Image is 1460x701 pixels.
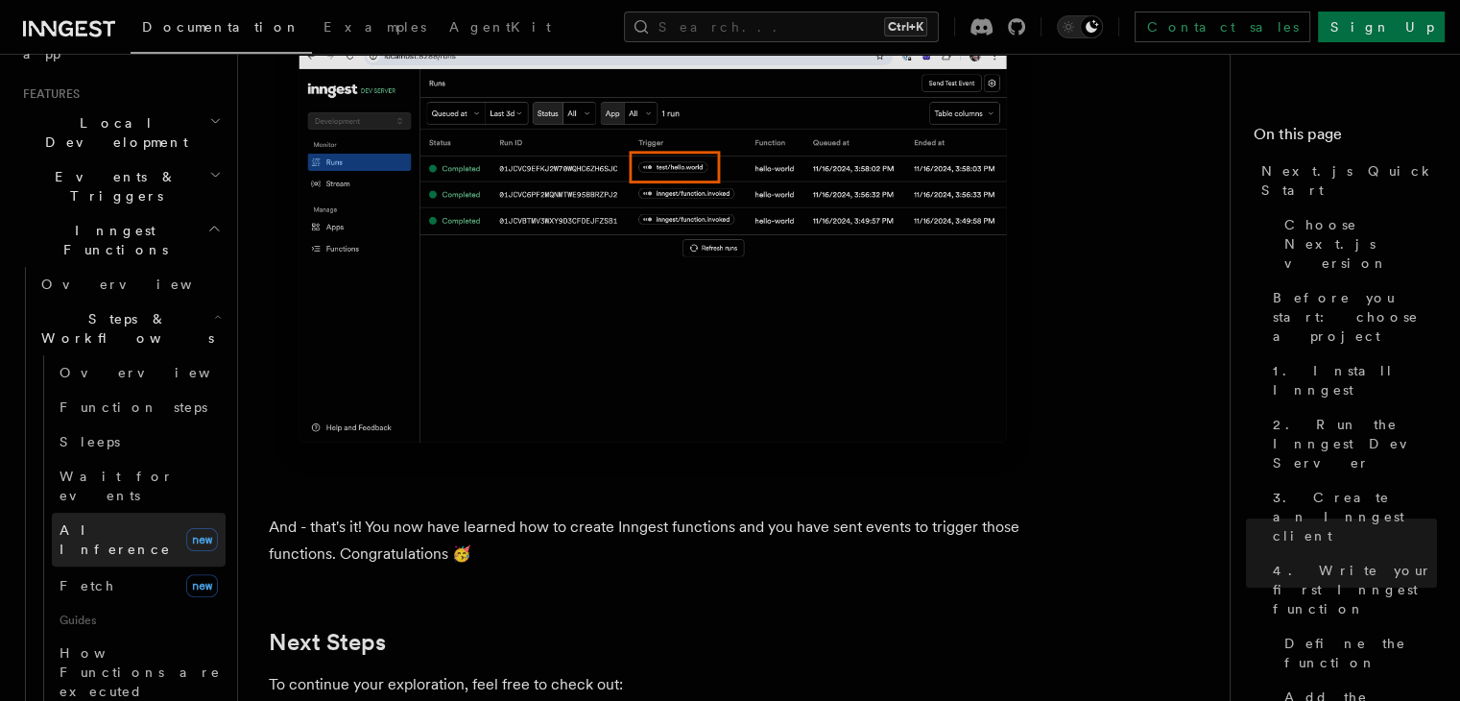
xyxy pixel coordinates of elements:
span: AI Inference [60,522,171,557]
span: 3. Create an Inngest client [1273,488,1437,545]
button: Local Development [15,106,226,159]
a: Examples [312,6,438,52]
a: 1. Install Inngest [1265,353,1437,407]
span: Overview [60,365,257,380]
span: Fetch [60,578,115,593]
p: To continue your exploration, feel free to check out: [269,671,1037,698]
span: 1. Install Inngest [1273,361,1437,399]
a: Define the function [1277,626,1437,680]
a: Sleeps [52,424,226,459]
kbd: Ctrl+K [884,17,927,36]
span: 4. Write your first Inngest function [1273,561,1437,618]
a: Documentation [131,6,312,54]
span: 2. Run the Inngest Dev Server [1273,415,1437,472]
button: Inngest Functions [15,213,226,267]
span: Overview [41,277,239,292]
span: new [186,574,218,597]
a: Next.js Quick Start [1254,154,1437,207]
a: AI Inferencenew [52,513,226,567]
span: Documentation [142,19,300,35]
a: Before you start: choose a project [1265,280,1437,353]
span: Next.js Quick Start [1261,161,1437,200]
a: AgentKit [438,6,562,52]
a: Overview [52,355,226,390]
span: Inngest Functions [15,221,207,259]
a: Next Steps [269,629,386,656]
span: Local Development [15,113,209,152]
a: 3. Create an Inngest client [1265,480,1437,553]
a: Wait for events [52,459,226,513]
img: Inngest Dev Server web interface's runs tab with a third run triggered by the 'test/hello.world' ... [269,2,1037,484]
button: Toggle dark mode [1057,15,1103,38]
p: And - that's it! You now have learned how to create Inngest functions and you have sent events to... [269,514,1037,568]
span: Sleeps [60,434,120,449]
span: AgentKit [449,19,551,35]
span: Function steps [60,399,207,415]
a: Function steps [52,390,226,424]
span: How Functions are executed [60,645,221,699]
a: Choose Next.js version [1277,207,1437,280]
a: Contact sales [1135,12,1310,42]
span: Guides [52,605,226,636]
span: Define the function [1284,634,1437,672]
span: Choose Next.js version [1284,215,1437,273]
h4: On this page [1254,123,1437,154]
span: Wait for events [60,469,174,503]
span: Features [15,86,80,102]
span: Steps & Workflows [34,309,214,348]
button: Steps & Workflows [34,302,226,355]
a: 2. Run the Inngest Dev Server [1265,407,1437,480]
span: Events & Triggers [15,167,209,205]
span: new [186,528,218,551]
a: Fetchnew [52,567,226,605]
button: Events & Triggers [15,159,226,213]
a: Overview [34,267,226,302]
span: Examples [323,19,426,35]
a: Sign Up [1318,12,1445,42]
span: Before you start: choose a project [1273,288,1437,346]
button: Search...Ctrl+K [624,12,939,42]
a: 4. Write your first Inngest function [1265,553,1437,626]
